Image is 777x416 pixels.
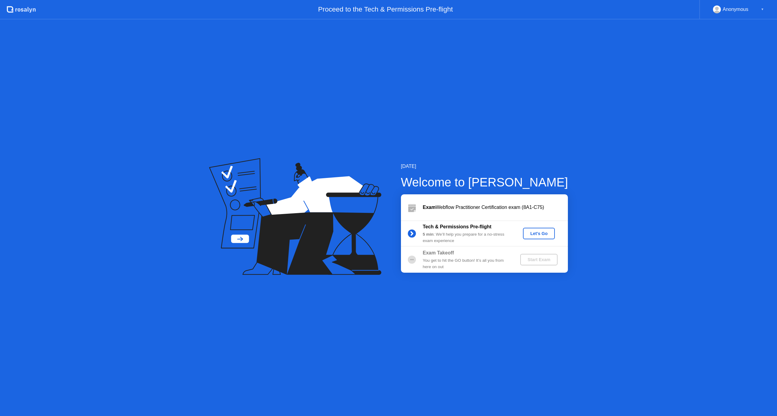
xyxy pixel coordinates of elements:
[723,5,748,13] div: Anonymous
[423,205,436,210] b: Exam
[401,163,568,170] div: [DATE]
[525,231,552,236] div: Let's Go
[523,228,555,239] button: Let's Go
[423,204,568,211] div: Webflow Practitioner Certification exam (8A1-C75)
[523,257,555,262] div: Start Exam
[423,250,454,255] b: Exam Takeoff
[423,232,434,237] b: 5 min
[761,5,764,13] div: ▼
[423,231,510,244] div: : We’ll help you prepare for a no-stress exam experience
[423,257,510,270] div: You get to hit the GO button! It’s all you from here on out
[423,224,491,229] b: Tech & Permissions Pre-flight
[520,254,558,265] button: Start Exam
[401,173,568,191] div: Welcome to [PERSON_NAME]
